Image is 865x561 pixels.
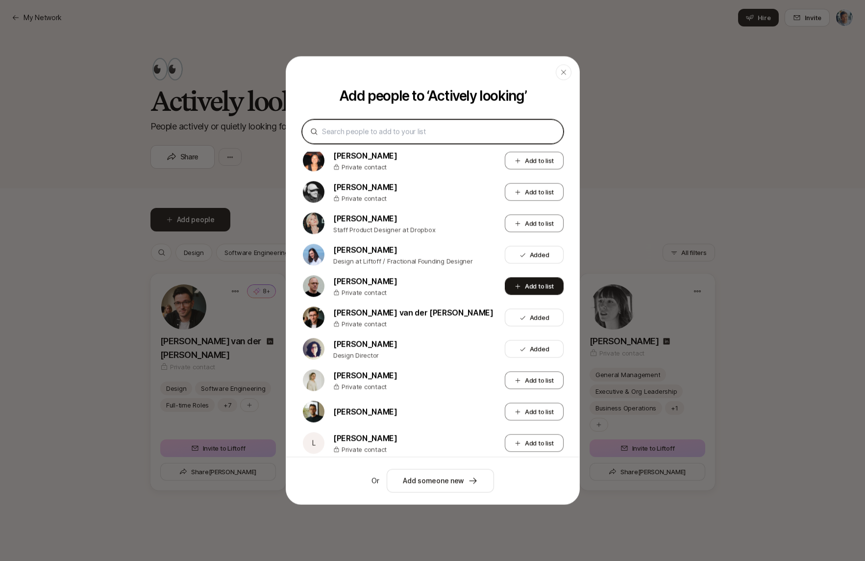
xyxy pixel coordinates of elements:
[303,306,324,328] img: Daniel van der Winden
[322,126,551,137] input: Search people to add to your list
[333,432,397,444] p: [PERSON_NAME]
[387,469,494,493] button: Add someone new
[505,214,564,232] button: Add to list
[505,403,564,420] button: Add to list
[303,244,324,265] img: Dan Tase
[303,150,324,171] img: Amanda Chessa
[303,212,324,234] img: Courtney Bradford
[333,306,494,319] p: [PERSON_NAME] van der [PERSON_NAME]
[333,275,397,287] p: [PERSON_NAME]
[505,308,564,326] button: Added
[303,338,324,359] img: Isabel Sousa
[333,243,473,256] p: [PERSON_NAME]
[505,434,564,452] button: Add to list
[505,371,564,389] button: Add to list
[303,369,324,391] img: Jessi Hall
[312,437,315,449] p: L
[303,181,324,203] img: Andreas Källbom
[333,337,397,350] p: [PERSON_NAME]
[505,183,564,201] button: Add to list
[333,149,397,162] p: [PERSON_NAME]
[333,382,397,391] div: Private contact
[333,444,397,454] div: Private contact
[333,350,397,360] p: Design Director
[303,275,324,297] img: Daniel Källbom
[286,88,579,103] p: Add people to ‘ Actively looking ’
[333,225,435,234] p: Staff Product Designer at Dropbox
[333,180,397,193] p: [PERSON_NAME]
[333,162,397,172] div: Private contact
[333,287,397,297] div: Private contact
[333,212,435,225] p: [PERSON_NAME]
[505,277,564,295] button: Add to list
[333,369,397,382] p: [PERSON_NAME]
[333,405,397,418] p: [PERSON_NAME]
[333,319,494,329] div: Private contact
[303,401,324,422] img: Kevin Twohy
[333,256,473,266] p: Design at Liftoff / Fractional Founding Designer
[505,246,564,263] button: Added
[371,475,378,487] p: Or
[505,340,564,357] button: Added
[505,152,564,169] button: Add to list
[333,193,397,203] div: Private contact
